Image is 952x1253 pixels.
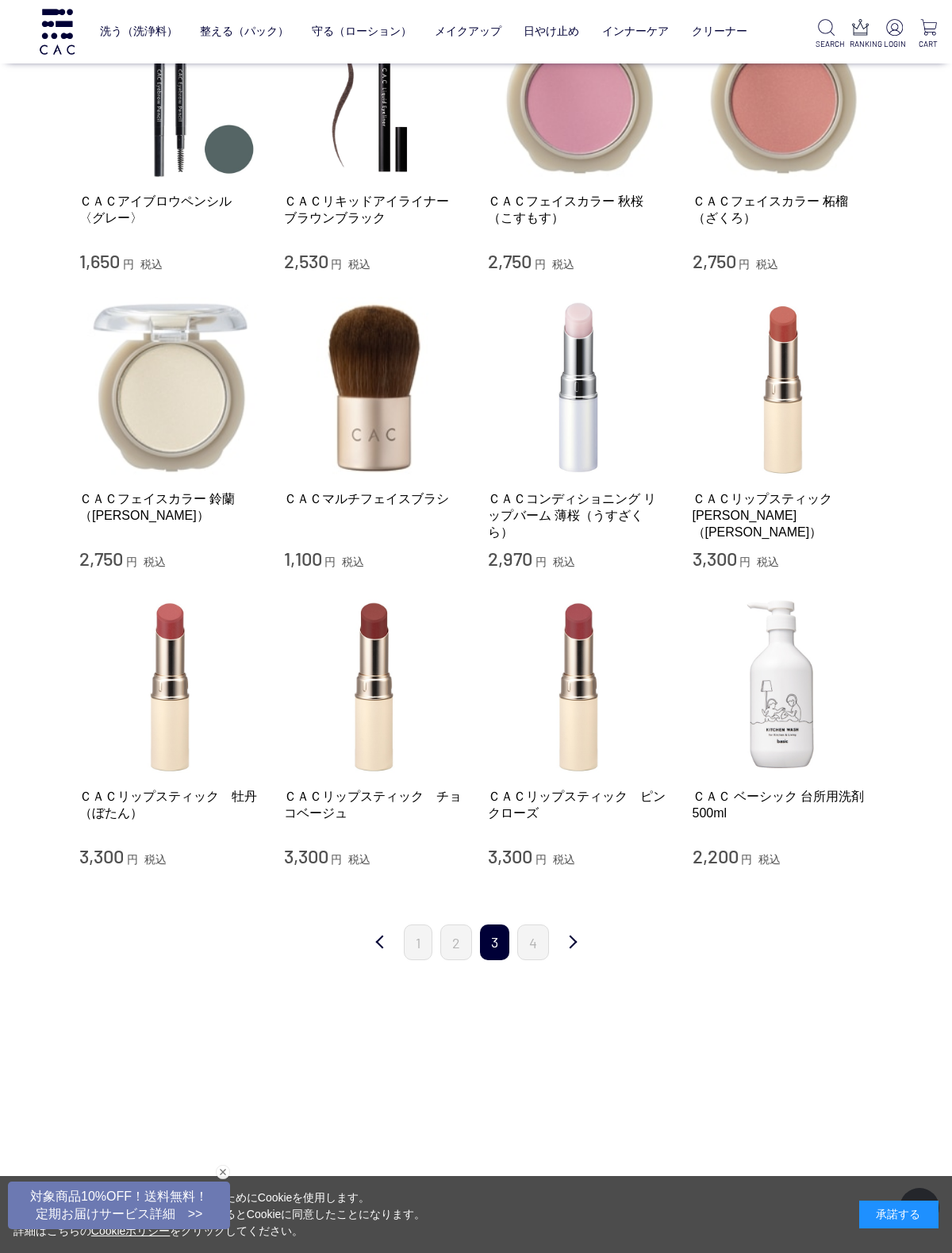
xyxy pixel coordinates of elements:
span: 税込 [552,258,574,271]
span: 3,300 [284,844,328,867]
span: 円 [535,258,546,271]
a: ＣＡＣリップスティック チョコベージュ [284,788,465,822]
span: 円 [535,853,547,866]
span: 1,650 [79,249,120,272]
img: ＣＡＣマルチフェイスブラシ [284,297,465,478]
span: 円 [535,555,547,568]
img: ＣＡＣ ベーシック 台所用洗剤 500ml [693,594,873,775]
a: 整える（パック） [200,13,289,50]
span: 税込 [144,853,167,866]
span: 2,200 [693,844,739,867]
a: クリーナー [692,13,747,50]
p: LOGIN [884,38,905,50]
span: 円 [741,853,752,866]
p: RANKING [850,38,871,50]
div: 承諾する [859,1201,939,1228]
a: 1 [404,924,432,960]
span: 円 [739,555,750,568]
span: 税込 [348,853,370,866]
a: ＣＡＣフェイスカラー 柘榴（ざくろ） [693,193,873,227]
span: 税込 [758,853,781,866]
span: 円 [331,258,342,271]
span: 税込 [144,555,166,568]
span: 円 [331,853,342,866]
span: 円 [127,853,138,866]
span: 1,100 [284,547,322,570]
span: 税込 [348,258,370,271]
span: 税込 [342,555,364,568]
span: 税込 [140,258,163,271]
a: ＣＡＣコンディショニング リップバーム 薄桜（うすざくら） [488,490,669,541]
span: 3 [480,924,509,960]
span: 円 [126,555,137,568]
a: ＣＡＣリキッドアイライナー ブラウンブラック [284,193,465,227]
img: ＣＡＣフェイスカラー 鈴蘭（すずらん） [79,297,260,478]
span: 2,750 [693,249,736,272]
span: 円 [324,555,336,568]
a: ＣＡＣリップスティック [PERSON_NAME]（[PERSON_NAME]） [693,490,873,541]
p: SEARCH [816,38,837,50]
span: 2,970 [488,547,532,570]
span: 税込 [756,258,778,271]
span: 円 [123,258,134,271]
a: ＣＡＣフェイスカラー 秋桜（こすもす） [488,193,669,227]
span: 2,750 [79,547,123,570]
img: ＣＡＣリップスティック 茜（あかね） [693,297,873,478]
a: 日やけ止め [524,13,579,50]
span: 3,300 [79,844,124,867]
span: 2,530 [284,249,328,272]
a: LOGIN [884,19,905,50]
p: CART [918,38,939,50]
a: 次 [557,924,589,962]
span: 3,300 [488,844,532,867]
span: 税込 [553,853,575,866]
a: CART [918,19,939,50]
a: ＣＡＣフェイスカラー 鈴蘭（[PERSON_NAME]） [79,490,260,525]
a: インナーケア [602,13,669,50]
a: 守る（ローション） [312,13,412,50]
img: ＣＡＣリップスティック 牡丹（ぼたん） [79,594,260,775]
a: 洗う（洗浄料） [100,13,178,50]
a: ＣＡＣリップスティック ピンクローズ [488,788,669,822]
a: メイクアップ [435,13,501,50]
img: ＣＡＣリップスティック ピンクローズ [488,594,669,775]
a: 2 [440,924,472,960]
img: logo [37,9,77,54]
span: 税込 [553,555,575,568]
a: ＣＡＣマルチフェイスブラシ [284,490,465,507]
a: 4 [517,924,549,960]
span: 円 [739,258,750,271]
span: 3,300 [693,547,737,570]
a: SEARCH [816,19,837,50]
a: ＣＡＣ ベーシック 台所用洗剤 500ml [693,788,873,822]
a: ＣＡＣリップスティック 牡丹（ぼたん） [79,788,260,822]
a: ＣＡＣアイブロウペンシル 〈グレー〉 [79,193,260,227]
a: 前 [364,924,396,962]
img: ＣＡＣコンディショニング リップバーム 薄桜（うすざくら） [488,297,669,478]
span: 税込 [757,555,779,568]
img: ＣＡＣリップスティック チョコベージュ [284,594,465,775]
span: 2,750 [488,249,532,272]
a: RANKING [850,19,871,50]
